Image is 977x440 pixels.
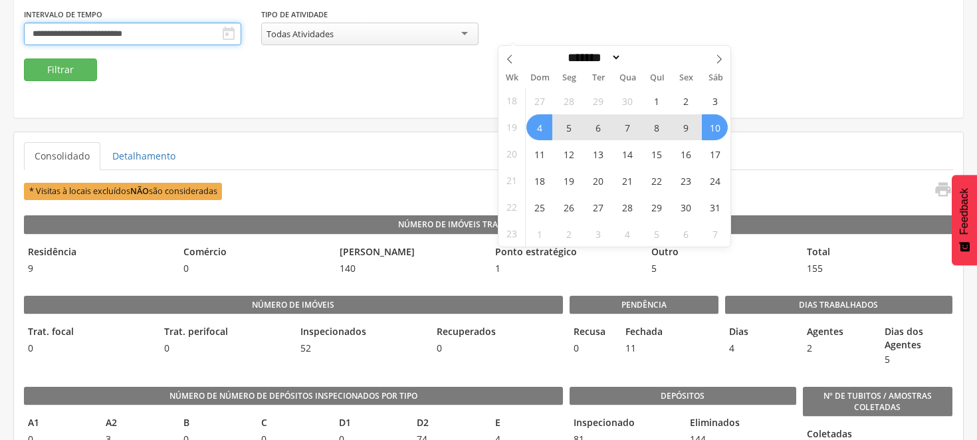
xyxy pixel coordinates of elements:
[585,141,611,167] span: Maio 13, 2025
[647,245,796,261] legend: Outro
[556,167,582,193] span: Maio 19, 2025
[803,245,952,261] legend: Total
[24,9,102,20] label: Intervalo de Tempo
[24,183,222,199] span: * Visitas à locais excluídos são consideradas
[24,142,100,170] a: Consolidado
[673,194,699,220] span: Maio 30, 2025
[643,114,669,140] span: Maio 8, 2025
[506,88,517,114] span: 18
[673,141,699,167] span: Maio 16, 2025
[179,262,328,275] span: 0
[556,221,582,247] span: Junho 2, 2025
[335,416,406,431] legend: D1
[702,194,728,220] span: Maio 31, 2025
[160,342,290,355] span: 0
[564,51,622,64] select: Month
[506,221,517,247] span: 23
[702,167,728,193] span: Maio 24, 2025
[179,416,251,431] legend: B
[585,221,611,247] span: Junho 3, 2025
[621,51,665,64] input: Year
[24,342,154,355] span: 0
[621,342,667,355] span: 11
[556,141,582,167] span: Maio 12, 2025
[160,325,290,340] legend: Trat. perifocal
[433,342,562,355] span: 0
[24,58,97,81] button: Filtrar
[525,74,554,82] span: Dom
[702,221,728,247] span: Junho 7, 2025
[803,387,952,417] legend: Nº de Tubitos / Amostras coletadas
[336,245,485,261] legend: [PERSON_NAME]
[614,114,640,140] span: Maio 7, 2025
[803,342,874,355] span: 2
[24,416,95,431] legend: A1
[686,416,796,431] legend: Eliminados
[526,88,552,114] span: Abril 27, 2025
[556,88,582,114] span: Abril 28, 2025
[491,245,640,261] legend: Ponto estratégico
[102,142,186,170] a: Detalhamento
[24,245,173,261] legend: Residência
[643,194,669,220] span: Maio 29, 2025
[336,262,485,275] span: 140
[526,141,552,167] span: Maio 11, 2025
[526,194,552,220] span: Maio 25, 2025
[614,167,640,193] span: Maio 21, 2025
[643,88,669,114] span: Maio 1, 2025
[926,180,952,202] a: 
[803,262,952,275] span: 155
[643,167,669,193] span: Maio 22, 2025
[647,262,796,275] span: 5
[556,194,582,220] span: Maio 26, 2025
[585,194,611,220] span: Maio 27, 2025
[934,180,952,199] i: 
[672,74,701,82] span: Sex
[24,215,953,234] legend: Número de Imóveis Trabalhados por Tipo
[570,325,615,340] legend: Recusa
[701,74,730,82] span: Sáb
[614,88,640,114] span: Abril 30, 2025
[614,221,640,247] span: Junho 4, 2025
[881,353,952,366] span: 5
[433,325,562,340] legend: Recuperados
[702,88,728,114] span: Maio 3, 2025
[881,325,952,352] legend: Dias dos Agentes
[570,387,797,405] legend: Depósitos
[491,262,640,275] span: 1
[102,416,173,431] legend: A2
[506,141,517,167] span: 20
[613,74,642,82] span: Qua
[526,221,552,247] span: Junho 1, 2025
[673,114,699,140] span: Maio 9, 2025
[952,175,977,265] button: Feedback - Mostrar pesquisa
[725,296,952,314] legend: Dias Trabalhados
[130,185,149,197] b: NÃO
[24,325,154,340] legend: Trat. focal
[24,387,563,405] legend: Número de Número de Depósitos Inspecionados por Tipo
[702,114,728,140] span: Maio 10, 2025
[621,325,667,340] legend: Fechada
[506,114,517,140] span: 19
[585,114,611,140] span: Maio 6, 2025
[614,141,640,167] span: Maio 14, 2025
[506,167,517,193] span: 21
[673,167,699,193] span: Maio 23, 2025
[614,194,640,220] span: Maio 28, 2025
[584,74,613,82] span: Ter
[725,342,796,355] span: 4
[296,342,426,355] span: 52
[296,325,426,340] legend: Inspecionados
[498,68,525,87] span: Wk
[643,141,669,167] span: Maio 15, 2025
[643,221,669,247] span: Junho 5, 2025
[221,26,237,42] i: 
[585,167,611,193] span: Maio 20, 2025
[261,9,328,20] label: Tipo de Atividade
[526,167,552,193] span: Maio 18, 2025
[526,114,552,140] span: Maio 4, 2025
[257,416,328,431] legend: C
[643,74,672,82] span: Qui
[491,416,562,431] legend: E
[803,325,874,340] legend: Agentes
